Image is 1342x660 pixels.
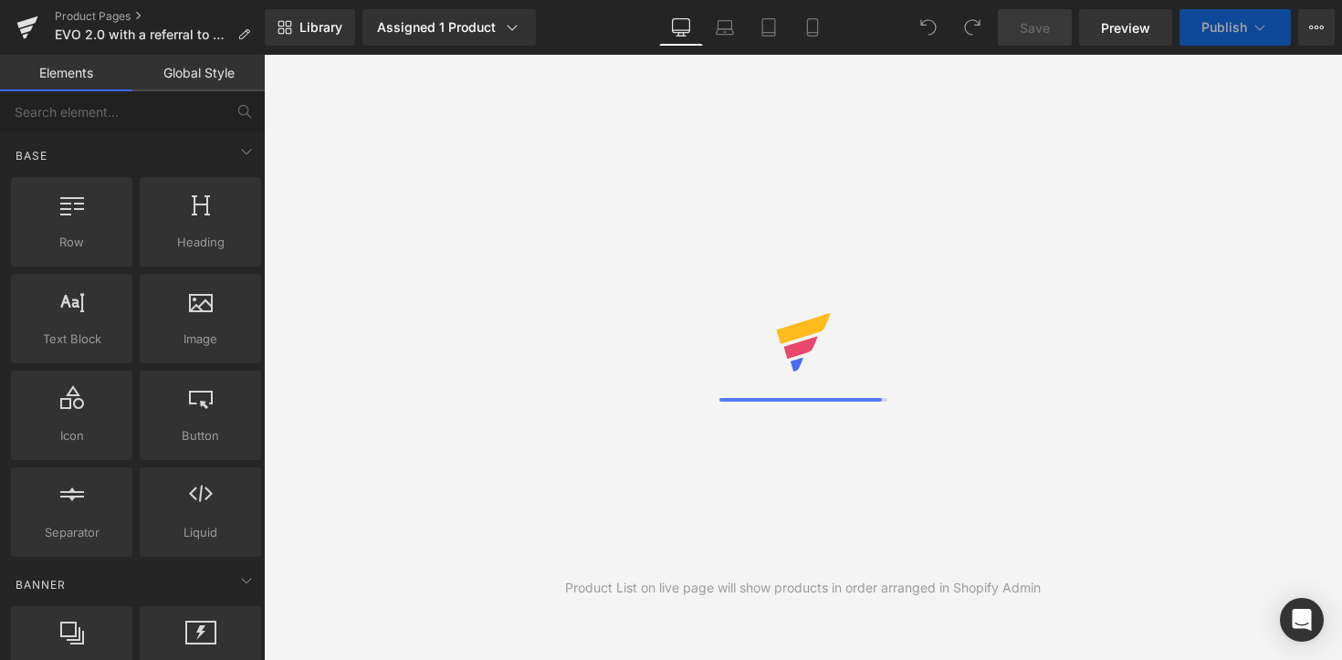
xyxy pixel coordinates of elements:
span: Liquid [145,523,256,542]
span: Banner [14,576,68,593]
div: Open Intercom Messenger [1280,598,1324,642]
span: Separator [16,523,127,542]
span: Preview [1101,18,1150,37]
a: Mobile [791,9,834,46]
button: Redo [954,9,991,46]
span: Icon [16,426,127,445]
div: Assigned 1 Product [377,18,521,37]
a: Preview [1079,9,1172,46]
a: Laptop [703,9,747,46]
a: Product Pages [55,9,265,24]
span: Image [145,330,256,349]
span: Base [14,147,49,164]
div: Product List on live page will show products in order arranged in Shopify Admin [565,578,1041,598]
span: Text Block [16,330,127,349]
span: Publish [1201,20,1247,35]
span: Heading [145,233,256,252]
a: New Library [265,9,355,46]
span: Row [16,233,127,252]
a: Tablet [747,9,791,46]
a: Global Style [132,55,265,91]
span: Library [299,19,342,36]
a: Desktop [659,9,703,46]
span: Save [1020,18,1050,37]
button: Publish [1179,9,1291,46]
span: EVO 2.0 with a referral to checkout [55,27,230,42]
button: Undo [910,9,947,46]
button: More [1298,9,1335,46]
span: Button [145,426,256,445]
